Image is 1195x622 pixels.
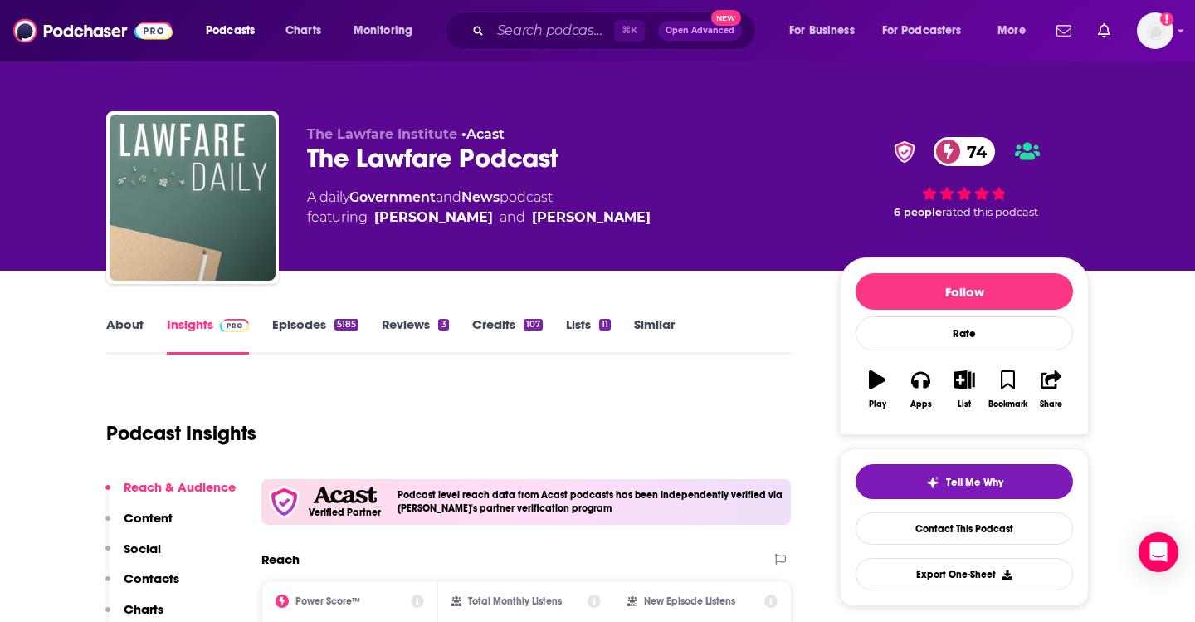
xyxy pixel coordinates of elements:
[856,512,1073,545] a: Contact This Podcast
[1137,12,1173,49] button: Show profile menu
[946,476,1003,489] span: Tell Me Why
[524,319,543,331] div: 107
[789,19,855,42] span: For Business
[658,21,742,41] button: Open AdvancedNew
[307,126,457,142] span: The Lawfare Institute
[272,316,358,355] a: Episodes5185
[1040,399,1062,409] div: Share
[926,476,939,489] img: tell me why sparkle
[856,558,1073,590] button: Export One-Sheet
[986,17,1046,44] button: open menu
[342,17,434,44] button: open menu
[666,27,734,35] span: Open Advanced
[599,319,611,331] div: 11
[124,479,236,495] p: Reach & Audience
[889,141,920,163] img: verified Badge
[105,479,236,510] button: Reach & Audience
[105,571,179,601] button: Contacts
[307,188,651,228] div: A daily podcast
[468,595,562,607] h2: Total Monthly Listens
[275,17,331,44] a: Charts
[438,319,448,331] div: 3
[871,17,986,44] button: open menu
[307,208,651,228] span: featuring
[1137,12,1173,49] img: User Profile
[644,595,735,607] h2: New Episode Listens
[500,208,525,228] span: and
[334,319,358,331] div: 5185
[206,19,255,42] span: Podcasts
[988,399,1027,409] div: Bookmark
[472,316,543,355] a: Credits107
[261,551,300,567] h2: Reach
[1050,17,1078,45] a: Show notifications dropdown
[943,360,986,419] button: List
[614,20,645,42] span: ⌘ K
[110,115,276,281] img: The Lawfare Podcast
[309,507,381,517] h5: Verified Partner
[566,316,611,355] a: Lists11
[1160,12,1173,26] svg: Add a profile image
[354,19,412,42] span: Monitoring
[105,541,161,571] button: Social
[461,126,505,142] span: •
[490,17,614,44] input: Search podcasts, credits, & more...
[1137,12,1173,49] span: Logged in as anyalola
[856,464,1073,499] button: tell me why sparkleTell Me Why
[124,541,161,556] p: Social
[374,208,493,228] a: Benjamin Wittes
[882,19,962,42] span: For Podcasters
[382,316,448,355] a: Reviews3
[634,316,675,355] a: Similar
[349,189,436,205] a: Government
[894,206,942,218] span: 6 people
[869,399,886,409] div: Play
[910,399,932,409] div: Apps
[106,316,144,355] a: About
[986,360,1029,419] button: Bookmark
[934,137,995,166] a: 74
[436,189,461,205] span: and
[856,316,1073,350] div: Rate
[124,601,163,617] p: Charts
[461,189,500,205] a: News
[105,510,173,541] button: Content
[194,17,276,44] button: open menu
[950,137,995,166] span: 74
[1030,360,1073,419] button: Share
[124,571,179,586] p: Contacts
[466,126,505,142] a: Acast
[220,319,249,332] img: Podchaser Pro
[778,17,876,44] button: open menu
[295,595,360,607] h2: Power Score™
[942,206,1038,218] span: rated this podcast
[106,421,256,446] h1: Podcast Insights
[268,486,300,518] img: verfied icon
[856,360,899,419] button: Play
[461,12,772,50] div: Search podcasts, credits, & more...
[840,126,1089,229] div: verified Badge74 6 peoplerated this podcast
[711,10,741,26] span: New
[1139,532,1178,572] div: Open Intercom Messenger
[958,399,971,409] div: List
[997,19,1026,42] span: More
[124,510,173,526] p: Content
[313,487,376,504] img: Acast
[13,15,173,47] img: Podchaser - Follow, Share and Rate Podcasts
[285,19,321,42] span: Charts
[398,489,784,514] h4: Podcast level reach data from Acast podcasts has been independently verified via [PERSON_NAME]'s ...
[1091,17,1117,45] a: Show notifications dropdown
[856,273,1073,310] button: Follow
[899,360,942,419] button: Apps
[167,316,249,355] a: InsightsPodchaser Pro
[532,208,651,228] a: Scott R. Anderson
